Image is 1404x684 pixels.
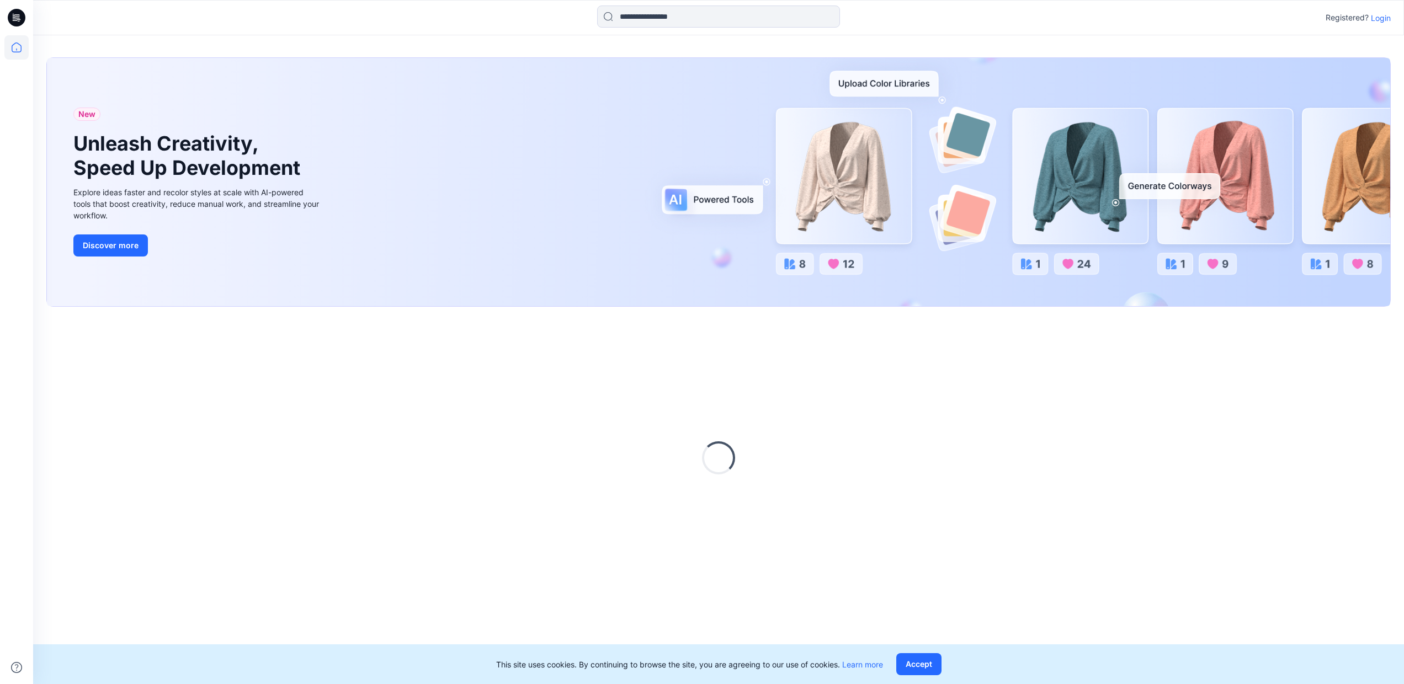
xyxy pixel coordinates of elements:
[1326,11,1369,24] p: Registered?
[1371,12,1391,24] p: Login
[73,132,305,179] h1: Unleash Creativity, Speed Up Development
[896,653,942,675] button: Accept
[842,660,883,669] a: Learn more
[73,234,322,256] a: Discover more
[78,108,95,121] span: New
[73,234,148,256] button: Discover more
[73,186,322,221] div: Explore ideas faster and recolor styles at scale with AI-powered tools that boost creativity, red...
[496,659,883,670] p: This site uses cookies. By continuing to browse the site, you are agreeing to our use of cookies.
